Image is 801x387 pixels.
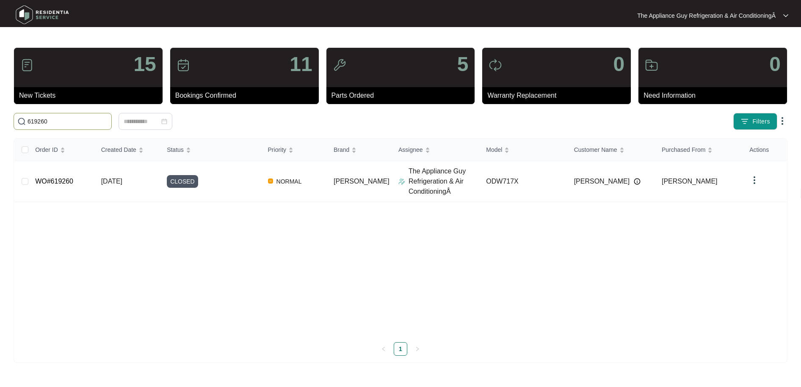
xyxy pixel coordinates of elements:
span: [PERSON_NAME] [334,178,389,185]
th: Order ID [28,139,94,161]
button: left [377,342,390,356]
img: dropdown arrow [777,116,787,126]
th: Customer Name [567,139,655,161]
p: Warranty Replacement [487,91,631,101]
a: WO#619260 [35,178,73,185]
p: 0 [613,54,624,74]
img: Info icon [634,178,641,185]
p: Parts Ordered [331,91,475,101]
li: Previous Page [377,342,390,356]
p: 15 [133,54,156,74]
span: [PERSON_NAME] [574,176,630,187]
li: Next Page [411,342,424,356]
span: Status [167,145,184,154]
img: Assigner Icon [398,178,405,185]
span: Assignee [398,145,423,154]
th: Status [160,139,261,161]
th: Assignee [392,139,479,161]
button: right [411,342,424,356]
th: Brand [327,139,392,161]
span: NORMAL [273,176,305,187]
p: The Appliance Guy Refrigeration & Air ConditioningÂ [637,11,776,20]
span: [PERSON_NAME] [662,178,718,185]
span: Model [486,145,502,154]
span: Order ID [35,145,58,154]
input: Search by Order Id, Assignee Name, Customer Name, Brand and Model [28,117,108,126]
th: Priority [261,139,327,161]
th: Purchased From [655,139,743,161]
span: CLOSED [167,175,198,188]
a: 1 [394,343,407,355]
p: 11 [290,54,312,74]
th: Model [479,139,567,161]
span: Priority [268,145,287,154]
span: Filters [752,117,770,126]
img: icon [645,58,658,72]
p: 5 [457,54,469,74]
img: search-icon [17,117,26,126]
p: 0 [769,54,781,74]
img: dropdown arrow [749,175,760,185]
img: residentia service logo [13,2,72,27]
span: Purchased From [662,145,705,154]
span: Customer Name [574,145,617,154]
img: icon [489,58,502,72]
p: The Appliance Guy Refrigeration & Air ConditioningÂ [409,166,479,197]
img: Vercel Logo [268,178,273,184]
p: Bookings Confirmed [175,91,319,101]
button: filter iconFilters [733,113,777,130]
th: Created Date [94,139,160,161]
span: left [381,346,386,351]
img: icon [177,58,190,72]
p: Need Information [644,91,787,101]
img: icon [20,58,34,72]
th: Actions [743,139,787,161]
img: filter icon [740,117,749,126]
span: [DATE] [101,178,122,185]
span: Created Date [101,145,136,154]
span: right [415,346,420,351]
p: New Tickets [19,91,163,101]
img: icon [333,58,346,72]
td: ODW717X [479,161,567,202]
span: Brand [334,145,349,154]
img: dropdown arrow [783,14,788,18]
